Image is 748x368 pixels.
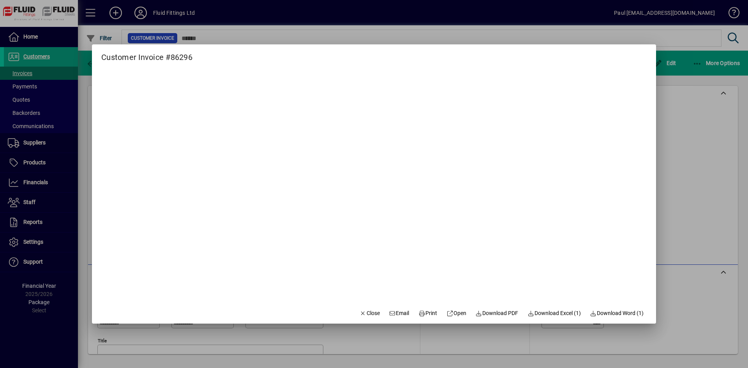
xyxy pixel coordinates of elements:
span: Download Excel (1) [527,309,581,317]
span: Open [446,309,466,317]
span: Close [360,309,380,317]
span: Download Word (1) [590,309,644,317]
button: Close [356,306,383,320]
button: Email [386,306,413,320]
button: Download Excel (1) [524,306,584,320]
span: Email [389,309,409,317]
button: Download Word (1) [587,306,647,320]
a: Download PDF [473,306,522,320]
a: Open [443,306,469,320]
span: Print [418,309,437,317]
span: Download PDF [476,309,519,317]
h2: Customer Invoice #86296 [92,44,202,63]
button: Print [415,306,440,320]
